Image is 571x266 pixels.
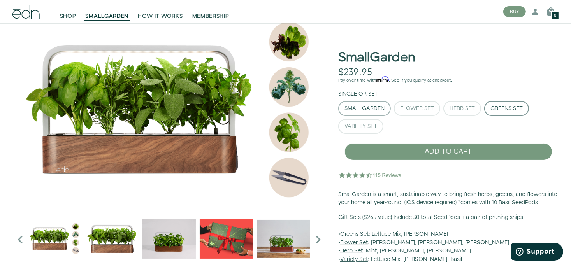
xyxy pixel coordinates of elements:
button: Flower Set [394,101,440,116]
span: SHOP [60,12,76,20]
div: Variety Set [344,124,377,129]
button: SmallGarden [338,101,391,116]
label: Single or Set [338,90,378,98]
h1: SmallGarden [338,51,415,65]
a: SHOP [55,3,81,20]
img: Official-EDN-SMALLGARDEN-HERB-HERO-SLV-2000px_1024x.png [85,212,139,265]
iframe: Opens a widget where you can find more information [511,243,563,262]
p: SmallGarden is a smart, sustainable way to bring fresh herbs, greens, and flowers into your home ... [338,191,559,207]
div: Flower Set [400,106,434,111]
span: 0 [554,14,557,18]
i: Next slide [310,232,326,247]
button: Greens Set [484,101,529,116]
button: Variety Set [338,119,383,134]
img: edn-smallgarden-greens-set_1000x.png [12,14,326,208]
button: ADD TO CART [344,143,552,160]
div: Greens Set [490,106,523,111]
button: BUY [503,6,526,17]
p: Pay over time with . See if you qualify at checkout. [338,77,559,84]
b: Gift Sets ($265 value) Include 30 total SeedPods + a pair of pruning snips: [338,213,525,221]
span: SMALLGARDEN [86,12,129,20]
u: Greens Set [340,230,369,238]
img: edn-smallgarden-mixed-herbs-table-product-2000px_1024x.jpg [257,212,310,265]
button: Herb Set [443,101,481,116]
img: EMAILS_-_Holiday_21_PT1_28_9986b34a-7908-4121-b1c1-9595d1e43abe_1024x.png [200,212,253,265]
u: Herb Set [340,247,363,255]
div: SmallGarden [344,106,385,111]
u: Flower Set [340,239,368,247]
i: Previous slide [12,232,28,247]
img: 4.5 star rating [338,167,402,183]
span: HOW IT WORKS [138,12,183,20]
p: • : Lettuce Mix, [PERSON_NAME] • : [PERSON_NAME], [PERSON_NAME], [PERSON_NAME] • : Mint, [PERSON_... [338,213,559,264]
div: $239.95 [338,67,372,78]
img: edn-trim-basil.2021-09-07_14_55_24_1024x.gif [142,212,196,265]
span: MEMBERSHIP [192,12,229,20]
img: edn-smallgarden-greens-set_1000x.png [28,212,81,265]
a: HOW IT WORKS [133,3,187,20]
a: MEMBERSHIP [188,3,234,20]
u: Variety Set [340,255,368,263]
span: Affirm [376,77,389,82]
a: SMALLGARDEN [81,3,134,20]
div: Herb Set [450,106,475,111]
